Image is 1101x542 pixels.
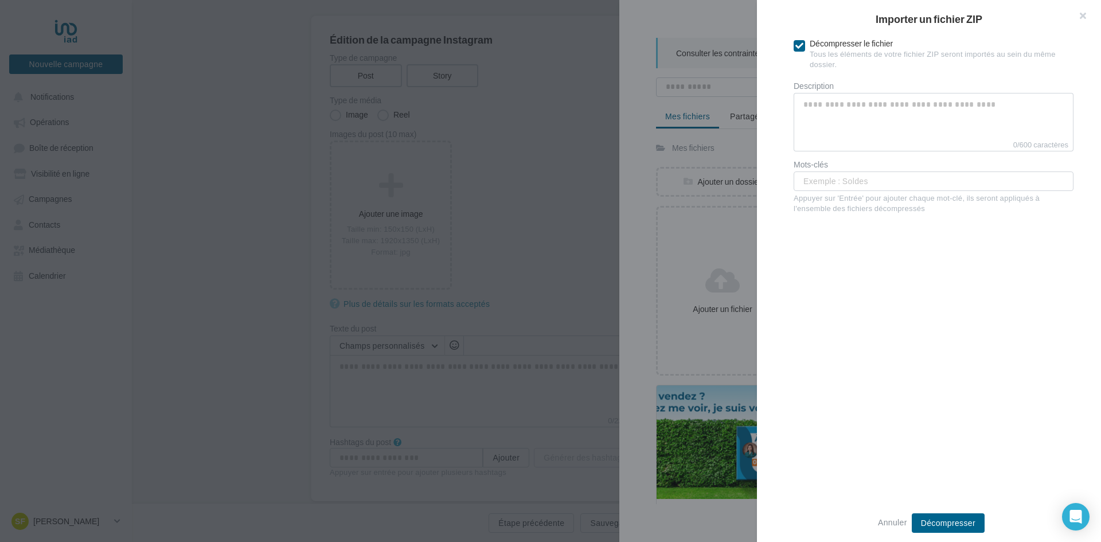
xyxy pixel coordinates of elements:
label: 0/600 caractères [794,139,1073,151]
button: Annuler [873,516,912,529]
button: Décompresser [912,513,985,533]
div: Tous les éléments de votre fichier ZIP seront importés au sein du même dossier. [810,49,1073,70]
label: Mots-clés [794,161,1073,169]
div: Décompresser le fichier [810,38,1073,70]
span: Décompresser [921,518,975,528]
span: Appuyer sur 'Entrée' pour ajouter chaque mot-clé, ils seront appliqués à l'ensemble des fichiers ... [794,193,1040,213]
div: Open Intercom Messenger [1062,503,1090,531]
h2: Importer un fichier ZIP [775,14,1083,24]
span: Exemple : Soldes [803,175,868,188]
label: Description [794,82,1073,90]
